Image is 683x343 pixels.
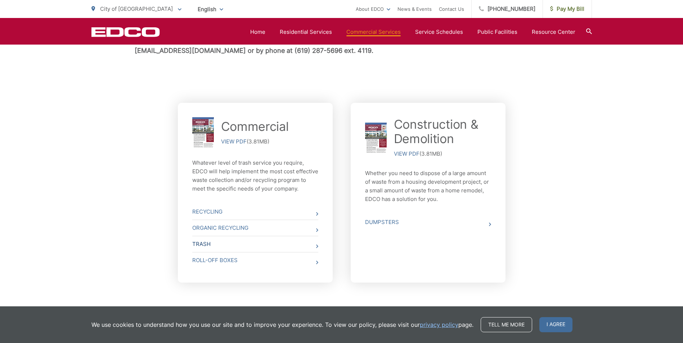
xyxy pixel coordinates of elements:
[346,28,401,36] a: Commercial Services
[192,159,318,193] p: Whatever level of trash service you require, EDCO will help implement the most cost effective was...
[394,150,419,158] a: VIEW PDF
[91,27,160,37] a: EDCD logo. Return to the homepage.
[221,137,247,146] a: VIEW PDF
[356,5,390,13] a: About EDCO
[481,317,532,332] a: Tell me more
[365,169,491,203] p: Whether you need to dispose of a large amount of waste from a housing development project, or a s...
[550,5,584,13] span: Pay My Bill
[365,123,387,153] img: 5693.png
[250,28,265,36] a: Home
[91,320,473,329] p: We use cookies to understand how you use our site and to improve your experience. To view our pol...
[397,5,432,13] a: News & Events
[192,220,318,236] a: Organic Recycling
[394,117,491,146] a: Construction & Demolition
[477,28,517,36] a: Public Facilities
[221,137,289,146] p: (3.81MB)
[192,236,318,252] a: Trash
[532,28,575,36] a: Resource Center
[394,150,491,158] p: (3.81MB)
[100,5,173,12] span: City of [GEOGRAPHIC_DATA]
[365,214,491,230] a: Dumpsters
[439,5,464,13] a: Contact Us
[221,119,289,134] a: Commercial
[539,317,572,332] span: I agree
[192,117,214,148] img: 5693.png
[280,28,332,36] a: Residential Services
[420,320,458,329] a: privacy policy
[192,204,318,220] a: Recycling
[415,28,463,36] a: Service Schedules
[192,3,229,15] span: English
[192,252,318,268] a: Roll-Off Boxes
